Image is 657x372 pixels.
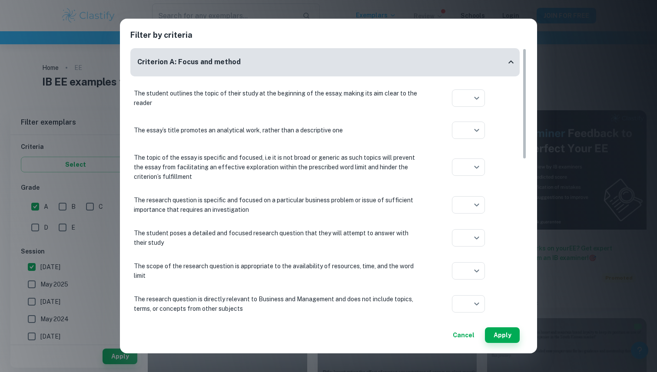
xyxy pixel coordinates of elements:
[485,327,520,343] button: Apply
[130,48,520,76] div: Criterion A: Focus and method
[134,261,421,280] p: The scope of the research question is appropriate to the availability of resources, time, and the...
[134,153,421,181] p: The topic of the essay is specific and focused, i.e it is not broad or generic as such topics wil...
[137,57,241,68] h6: Criterion A: Focus and method
[134,195,421,214] p: The research question is specific and focused on a particular business problem or issue of suffic...
[449,327,478,343] button: Cancel
[134,228,421,247] p: The student poses a detailed and focused research question that they will attempt to answer with ...
[134,89,421,108] p: The student outlines the topic of their study at the beginning of the essay, making its aim clear...
[134,294,421,313] p: The research question is directly relevant to Business and Management and does not include topics...
[134,125,421,135] p: The essay’s title promotes an analytical work, rather than a descriptive one
[130,29,527,48] h2: Filter by criteria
